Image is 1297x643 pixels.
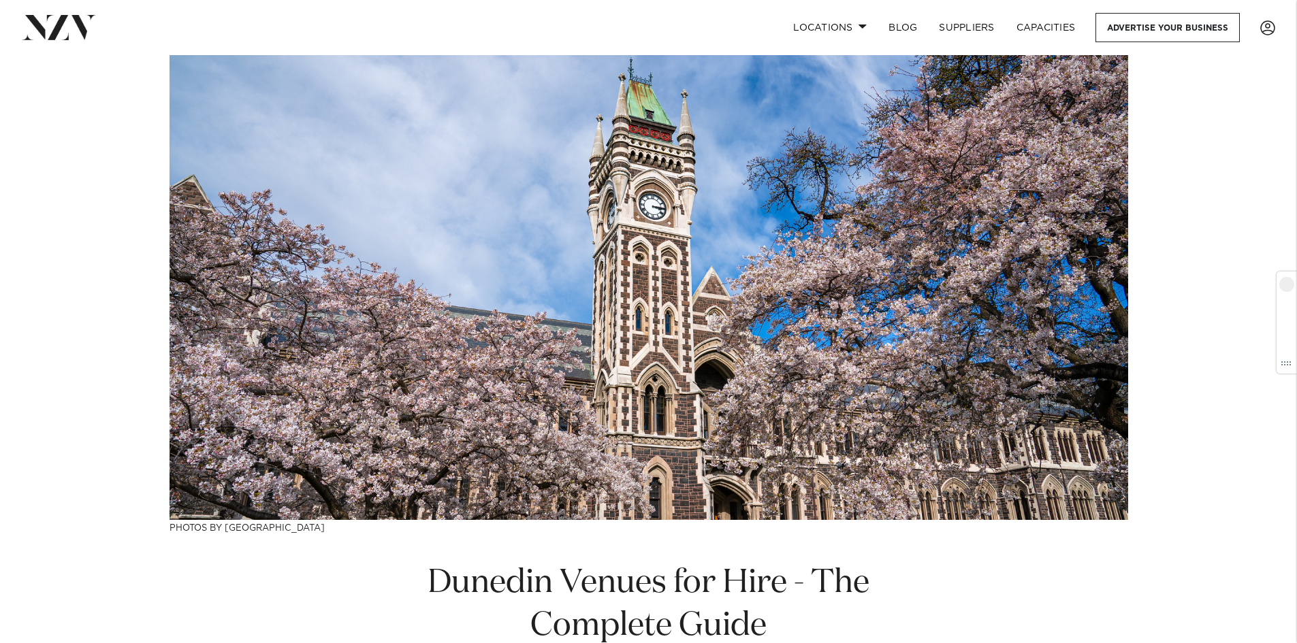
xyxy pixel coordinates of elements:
h3: Photos by [GEOGRAPHIC_DATA] [170,520,1128,534]
a: Advertise your business [1095,13,1240,42]
a: SUPPLIERS [928,13,1005,42]
img: Dunedin Venues for Hire - The Complete Guide [170,55,1128,520]
img: nzv-logo.png [22,15,96,39]
a: BLOG [878,13,928,42]
a: Locations [782,13,878,42]
a: Capacities [1006,13,1087,42]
